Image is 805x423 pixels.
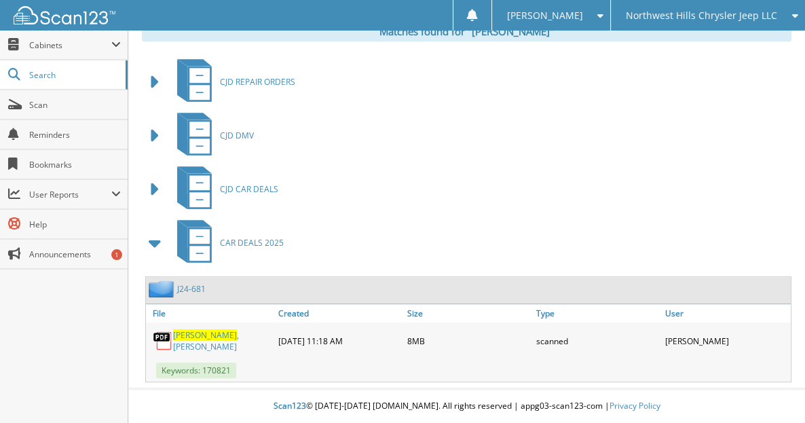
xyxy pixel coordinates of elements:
span: Reminders [29,129,121,141]
div: Matches found for "[PERSON_NAME]" [142,21,791,41]
span: Scan [29,99,121,111]
a: Privacy Policy [610,400,660,411]
a: Size [404,304,533,323]
span: [PERSON_NAME] [506,12,582,20]
a: CJD CAR DEALS [169,162,278,216]
div: scanned [533,326,662,356]
span: Keywords: 170821 [156,363,236,378]
div: 8MB [404,326,533,356]
div: [PERSON_NAME] [662,326,791,356]
a: CJD REPAIR ORDERS [169,55,295,109]
a: File [146,304,275,323]
span: CJD CAR DEALS [220,183,278,195]
span: Help [29,219,121,230]
span: Announcements [29,249,121,260]
img: scan123-logo-white.svg [14,6,115,24]
div: [DATE] 11:18 AM [275,326,404,356]
span: Bookmarks [29,159,121,170]
iframe: Chat Widget [737,358,805,423]
div: 1 [111,249,122,260]
a: J24-681 [177,283,206,295]
span: CJD DMV [220,130,254,141]
a: CJD DMV [169,109,254,162]
span: Search [29,69,119,81]
img: folder2.png [149,280,177,297]
span: CJD REPAIR ORDERS [220,76,295,88]
a: User [662,304,791,323]
span: Northwest Hills Chrysler Jeep LLC [626,12,777,20]
span: User Reports [29,189,111,200]
span: Cabinets [29,39,111,51]
span: Scan123 [274,400,306,411]
a: CAR DEALS 2025 [169,216,284,270]
span: CAR DEALS 2025 [220,237,284,249]
div: © [DATE]-[DATE] [DOMAIN_NAME]. All rights reserved | appg03-scan123-com | [128,390,805,423]
a: Type [533,304,662,323]
img: PDF.png [153,331,173,351]
a: Created [275,304,404,323]
span: [PERSON_NAME] [173,329,237,341]
a: [PERSON_NAME], [PERSON_NAME] [173,329,272,352]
